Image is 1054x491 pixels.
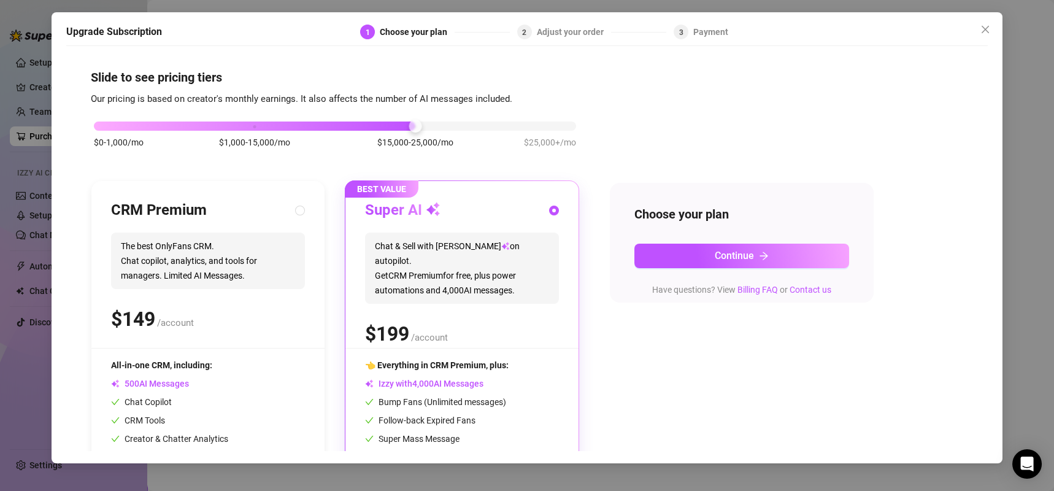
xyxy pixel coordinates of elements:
span: Continue [715,250,754,261]
span: Follow-back Expired Fans [365,416,475,425]
h3: Super AI [365,201,440,220]
button: Close [975,20,995,39]
div: Payment [693,25,728,39]
span: Chat Copilot [111,397,172,407]
h3: CRM Premium [111,201,207,220]
button: Continuearrow-right [634,244,849,268]
span: $ [111,307,155,331]
div: Choose your plan [380,25,455,39]
span: /account [157,317,194,328]
span: BEST VALUE [345,180,418,198]
span: $0-1,000/mo [94,136,144,149]
a: Contact us [790,285,831,295]
h4: Choose your plan [634,206,849,223]
span: check [365,435,374,443]
a: Billing FAQ [737,285,778,295]
span: $15,000-25,000/mo [377,136,453,149]
span: The best OnlyFans CRM. Chat copilot, analytics, and tools for managers. Limited AI Messages. [111,233,305,289]
span: $25,000+/mo [524,136,576,149]
span: AI Messages [111,379,189,389]
div: Open Intercom Messenger [1012,449,1042,479]
span: Have questions? View or [652,285,831,295]
span: Izzy with AI Messages [365,379,483,389]
span: CRM Tools [111,416,165,425]
span: arrow-right [759,251,769,261]
span: Creator & Chatter Analytics [111,434,228,444]
span: Bump Fans (Unlimited messages) [365,397,506,407]
h5: Upgrade Subscription [66,25,162,39]
span: Close [975,25,995,34]
h4: Slide to see pricing tiers [91,69,963,86]
span: check [111,435,120,443]
span: check [365,398,374,406]
span: Super Mass Message [365,434,460,444]
span: check [365,416,374,425]
span: All-in-one CRM, including: [111,360,212,370]
span: $1,000-15,000/mo [219,136,290,149]
span: 3 [679,28,683,37]
span: check [111,398,120,406]
span: 👈 Everything in CRM Premium, plus: [365,360,509,370]
span: 1 [366,28,370,37]
span: Our pricing is based on creator's monthly earnings. It also affects the number of AI messages inc... [91,93,512,104]
span: close [980,25,990,34]
span: 2 [522,28,526,37]
span: $ [365,322,409,346]
span: /account [411,332,448,343]
span: Chat & Sell with [PERSON_NAME] on autopilot. Get CRM Premium for free, plus power automations and... [365,233,559,304]
div: Adjust your order [537,25,611,39]
span: check [111,416,120,425]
